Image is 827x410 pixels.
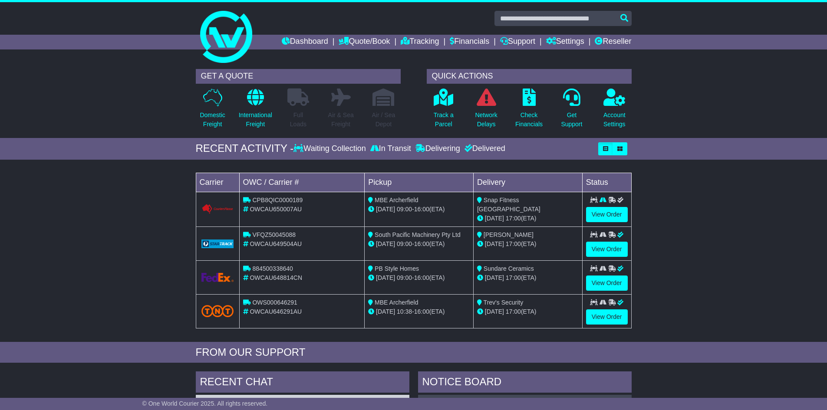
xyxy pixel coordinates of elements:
span: 09:00 [397,206,412,213]
div: FROM OUR SUPPORT [196,346,632,359]
div: - (ETA) [368,307,470,316]
span: [DATE] [485,308,504,315]
span: 09:00 [397,274,412,281]
span: VFQZ50045088 [252,231,296,238]
a: DomesticFreight [199,88,225,134]
a: Track aParcel [433,88,454,134]
div: - (ETA) [368,239,470,249]
img: GetCarrierServiceLogo [201,273,234,282]
span: CPB8QIC0000189 [252,197,303,203]
p: International Freight [239,111,272,129]
a: NetworkDelays [474,88,498,134]
span: OWCAU650007AU [250,206,302,213]
div: NOTICE BOARD [418,371,632,395]
a: GetSupport [560,88,583,134]
span: [DATE] [485,215,504,222]
div: (ETA) [477,239,579,249]
span: [DATE] [485,240,504,247]
span: [DATE] [376,206,395,213]
img: GetCarrierServiceLogo [201,204,234,214]
span: OWCAU646291AU [250,308,302,315]
div: Delivered [462,144,505,154]
td: Status [582,173,631,192]
div: RECENT CHAT [196,371,409,395]
div: - (ETA) [368,205,470,214]
span: MBE Archerfield [375,197,418,203]
p: Full Loads [287,111,309,129]
p: Account Settings [603,111,626,129]
div: QUICK ACTIONS [427,69,632,84]
a: Tracking [401,35,439,49]
span: 884500338640 [252,265,293,272]
span: OWS000646291 [252,299,297,306]
span: 17:00 [506,274,521,281]
td: OWC / Carrier # [239,173,365,192]
a: View Order [586,242,628,257]
span: OWCAU649504AU [250,240,302,247]
p: Track a Parcel [434,111,454,129]
div: (ETA) [477,273,579,282]
a: View Order [586,207,628,222]
a: Quote/Book [339,35,390,49]
span: 16:00 [414,206,429,213]
img: GetCarrierServiceLogo [201,239,234,248]
div: In Transit [368,144,413,154]
div: GET A QUOTE [196,69,401,84]
a: Support [500,35,535,49]
div: - (ETA) [368,273,470,282]
a: View Order [586,276,628,291]
span: [DATE] [376,240,395,247]
div: Waiting Collection [293,144,368,154]
span: Trev's Security [484,299,524,306]
div: RECENT ACTIVITY - [196,142,294,155]
img: TNT_Domestic.png [201,305,234,317]
span: 10:38 [397,308,412,315]
span: PB Style Homes [375,265,419,272]
a: Settings [546,35,584,49]
span: [PERSON_NAME] [484,231,534,238]
span: [DATE] [376,308,395,315]
a: InternationalFreight [238,88,273,134]
p: Network Delays [475,111,497,129]
p: Domestic Freight [200,111,225,129]
span: South Pacific Machinery Pty Ltd [375,231,461,238]
a: Reseller [595,35,631,49]
span: [DATE] [376,274,395,281]
p: Air / Sea Depot [372,111,395,129]
span: 16:00 [414,240,429,247]
span: MBE Archerfield [375,299,418,306]
span: Sundare Ceramics [484,265,534,272]
span: 16:00 [414,274,429,281]
a: Financials [450,35,489,49]
span: 16:00 [414,308,429,315]
span: 17:00 [506,308,521,315]
p: Check Financials [515,111,543,129]
span: OWCAU648814CN [250,274,302,281]
span: © One World Courier 2025. All rights reserved. [142,400,268,407]
a: AccountSettings [603,88,626,134]
span: 09:00 [397,240,412,247]
td: Carrier [196,173,239,192]
a: Dashboard [282,35,328,49]
span: 17:00 [506,215,521,222]
div: (ETA) [477,214,579,223]
p: Get Support [561,111,582,129]
span: 17:00 [506,240,521,247]
div: (ETA) [477,307,579,316]
a: View Order [586,309,628,325]
td: Pickup [365,173,474,192]
div: Delivering [413,144,462,154]
p: Air & Sea Freight [328,111,354,129]
a: CheckFinancials [515,88,543,134]
td: Delivery [473,173,582,192]
span: Snap Fitness [GEOGRAPHIC_DATA] [477,197,540,213]
span: [DATE] [485,274,504,281]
